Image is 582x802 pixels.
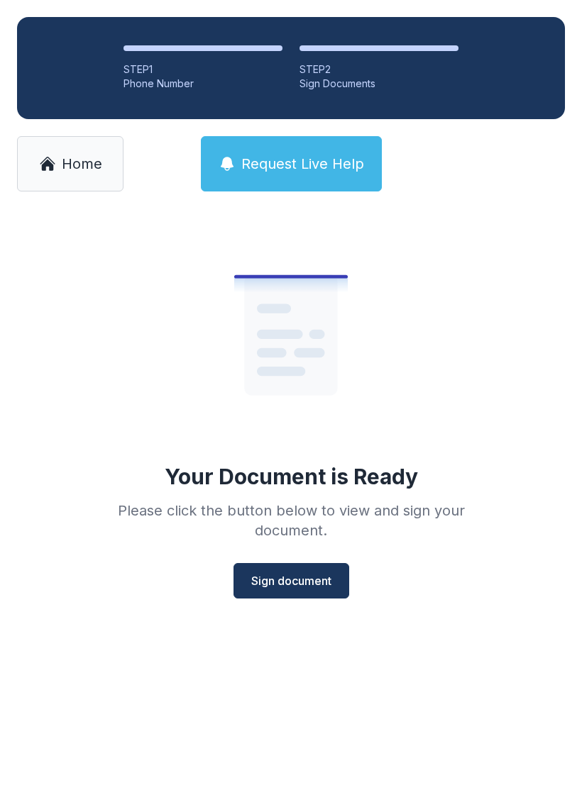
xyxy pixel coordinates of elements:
div: STEP 2 [300,62,459,77]
span: Home [62,154,102,174]
div: Phone Number [123,77,282,91]
div: STEP 1 [123,62,282,77]
span: Request Live Help [241,154,364,174]
span: Sign document [251,572,331,589]
div: Sign Documents [300,77,459,91]
div: Your Document is Ready [165,464,418,489]
div: Please click the button below to view and sign your document. [87,501,495,540]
